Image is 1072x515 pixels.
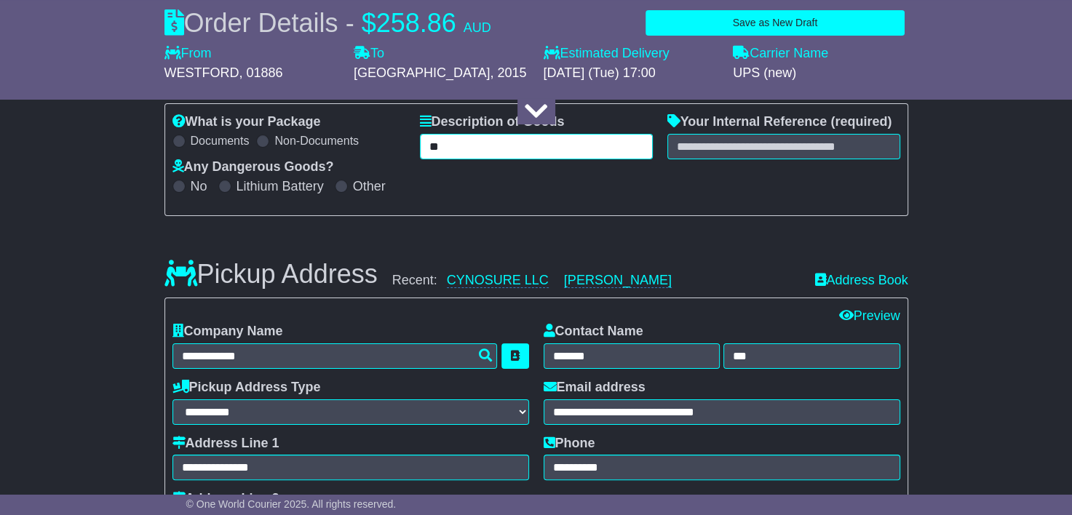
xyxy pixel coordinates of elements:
span: AUD [464,20,491,35]
div: Order Details - [164,7,491,39]
label: Company Name [172,324,283,340]
span: 258.86 [376,8,456,38]
span: WESTFORD [164,65,239,80]
label: No [191,179,207,195]
div: Recent: [392,273,801,289]
label: Address Line 1 [172,436,279,452]
label: To [354,46,384,62]
a: [PERSON_NAME] [564,273,672,288]
label: Any Dangerous Goods? [172,159,334,175]
span: [GEOGRAPHIC_DATA] [354,65,490,80]
label: From [164,46,212,62]
label: Address Line 2 [172,491,279,507]
h3: Pickup Address [164,260,378,289]
span: , 2015 [490,65,526,80]
label: Other [353,179,386,195]
span: , 01886 [239,65,283,80]
a: CYNOSURE LLC [447,273,549,288]
label: Lithium Battery [237,179,324,195]
label: Pickup Address Type [172,380,321,396]
label: What is your Package [172,114,321,130]
label: Carrier Name [733,46,828,62]
label: Documents [191,134,250,148]
a: Preview [838,308,900,323]
span: $ [362,8,376,38]
label: Email address [544,380,646,396]
label: Contact Name [544,324,643,340]
label: Estimated Delivery [544,46,719,62]
label: Phone [544,436,595,452]
button: Save as New Draft [646,10,904,36]
div: [DATE] (Tue) 17:00 [544,65,719,81]
div: UPS (new) [733,65,908,81]
a: Address Book [814,273,908,289]
span: © One World Courier 2025. All rights reserved. [186,498,397,510]
label: Non-Documents [274,134,359,148]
